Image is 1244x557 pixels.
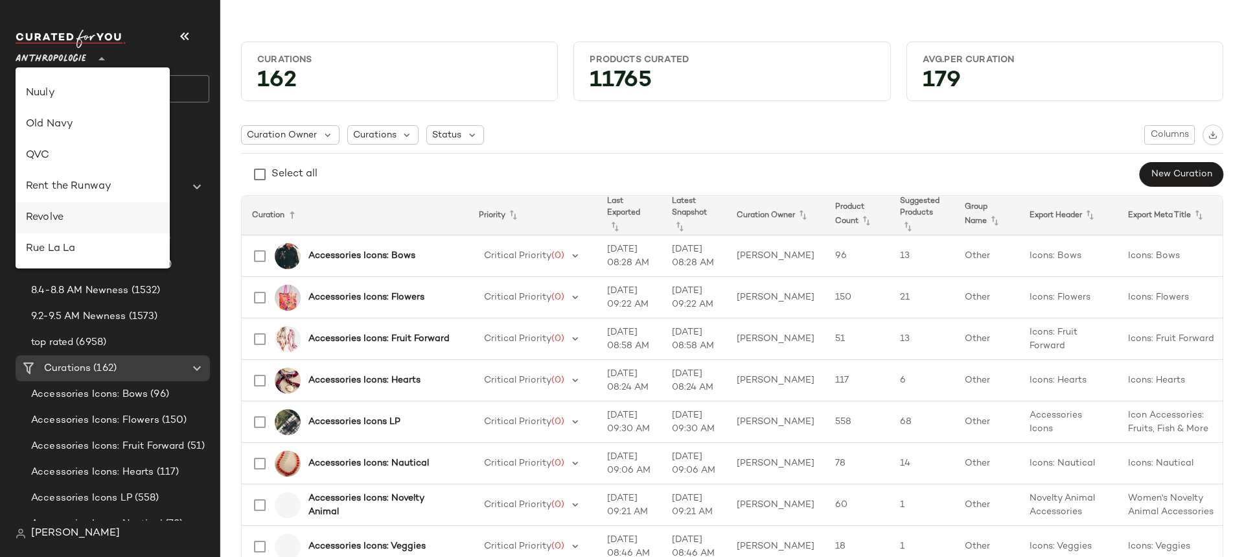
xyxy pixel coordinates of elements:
td: Icons: Flowers [1118,277,1238,318]
div: Rent the Runway [26,179,159,195]
div: undefined-list [16,67,170,268]
td: 6 [890,360,954,401]
td: [DATE] 08:58 AM [597,318,662,360]
td: [DATE] 09:22 AM [597,277,662,318]
td: 96 [825,235,890,277]
div: Select all [271,167,317,182]
span: (0) [551,251,564,261]
span: (0) [551,292,564,302]
span: (558) [132,491,159,506]
td: 13 [890,318,954,360]
b: Accessories Icons LP [308,415,400,429]
img: 97730931_082_b [275,285,301,311]
th: Priority [468,196,597,235]
b: Accessories Icons: Fruit Forward [308,332,450,346]
div: Nuuly [26,86,159,101]
td: 21 [890,277,954,318]
th: Curation [242,196,468,235]
div: QVC [26,148,159,163]
img: 102303997_012_b14 [275,409,301,435]
td: 558 [825,401,890,443]
img: svg%3e [16,528,26,539]
span: Curation Owner [247,128,317,142]
b: Accessories Icons: Hearts [308,373,420,387]
td: Icons: Fruit Forward [1019,318,1118,360]
b: Accessories Icons: Veggies [308,539,426,553]
span: Curations [44,361,91,376]
span: Accessories Icons: Nautical [31,517,163,532]
span: New Curation [1151,169,1212,180]
span: 9.2-9.5 AM Newness [31,309,126,324]
button: Columns [1144,125,1195,145]
th: Group Name [954,196,1019,235]
td: 68 [890,401,954,443]
td: Novelty Animal Accessories [1019,484,1118,526]
td: 51 [825,318,890,360]
td: [PERSON_NAME] [726,235,825,277]
span: (162) [91,361,117,376]
td: Icons: Hearts [1019,360,1118,401]
span: (0) [551,334,564,344]
span: Accessories Icons: Flowers [31,413,159,428]
span: (150) [159,413,187,428]
td: Other [954,484,1019,526]
td: 1 [890,484,954,526]
td: 14 [890,443,954,484]
div: 11765 [579,71,884,95]
td: [PERSON_NAME] [726,484,825,526]
span: (96) [148,387,169,402]
span: Critical Priority [484,292,551,302]
span: (78) [163,517,183,532]
th: Latest Snapshot [662,196,726,235]
span: Critical Priority [484,541,551,551]
span: Critical Priority [484,500,551,510]
td: [DATE] 08:24 AM [597,360,662,401]
th: Export Meta Title [1118,196,1238,235]
span: Critical Priority [484,417,551,427]
td: [DATE] 08:28 AM [597,235,662,277]
td: Accessories Icons [1019,401,1118,443]
th: Curation Owner [726,196,825,235]
span: Accessories Icons LP [31,491,132,506]
td: [DATE] 09:21 AM [662,484,726,526]
span: Columns [1150,130,1189,140]
span: 8.4-8.8 AM Newness [31,283,129,298]
span: (1573) [126,309,158,324]
b: Accessories Icons: Flowers [308,290,424,304]
div: Revolve [26,210,159,226]
div: Rue La La [26,241,159,257]
span: (1532) [129,283,161,298]
span: (6958) [73,335,106,350]
td: Icons: Flowers [1019,277,1118,318]
td: Icons: Bows [1019,235,1118,277]
img: 104029061_060_b [275,451,301,477]
td: Other [954,443,1019,484]
td: Other [954,318,1019,360]
span: Critical Priority [484,334,551,344]
td: 150 [825,277,890,318]
span: (0) [551,375,564,385]
td: [PERSON_NAME] [726,360,825,401]
td: Other [954,277,1019,318]
td: 60 [825,484,890,526]
span: Accessories Icons: Bows [31,387,148,402]
span: Accessories Icons: Fruit Forward [31,439,185,454]
th: Suggested Products [890,196,954,235]
th: Export Header [1019,196,1118,235]
td: Icons: Nautical [1118,443,1238,484]
div: Avg.per Curation [923,54,1207,66]
img: 102374097_064_b [275,326,301,352]
td: 78 [825,443,890,484]
img: cfy_white_logo.C9jOOHJF.svg [16,30,126,48]
td: 13 [890,235,954,277]
td: Other [954,360,1019,401]
span: Accessories Icons: Hearts [31,465,154,480]
b: Accessories Icons: Novelty Animal [308,492,453,519]
b: Accessories Icons: Nautical [308,456,429,470]
img: svg%3e [1208,130,1217,139]
div: Products Curated [590,54,874,66]
td: [DATE] 08:28 AM [662,235,726,277]
td: Icon Accessories: Fruits, Fish & More [1118,401,1238,443]
span: Critical Priority [484,458,551,468]
td: Icons: Fruit Forward [1118,318,1238,360]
